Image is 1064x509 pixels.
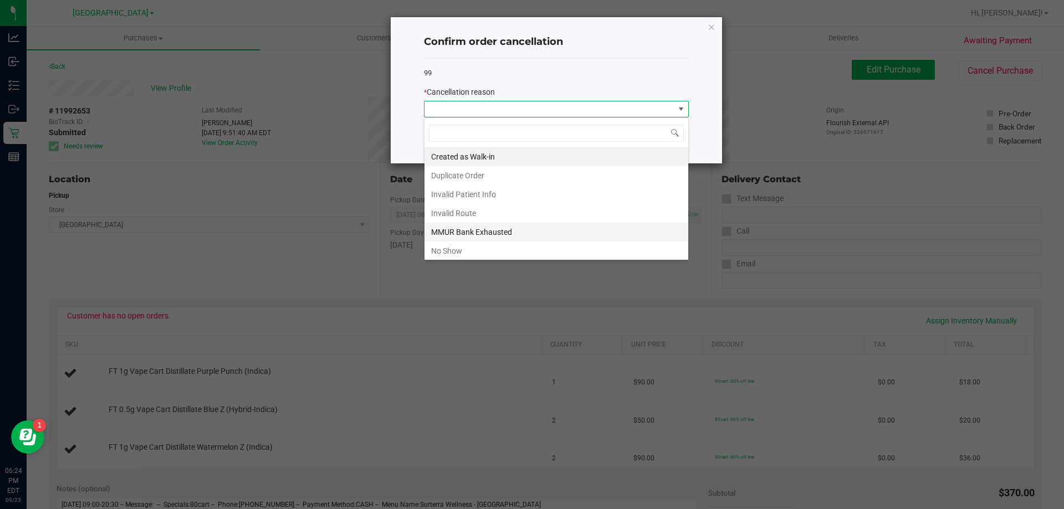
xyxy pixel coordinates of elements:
iframe: Resource center unread badge [33,419,46,432]
li: Invalid Route [424,204,688,223]
span: 99 [424,69,432,77]
li: Created as Walk-in [424,147,688,166]
button: Close [708,20,715,33]
li: MMUR Bank Exhausted [424,223,688,241]
span: Cancellation reason [427,88,495,96]
li: Invalid Patient Info [424,185,688,204]
li: Duplicate Order [424,166,688,185]
iframe: Resource center [11,420,44,454]
li: No Show [424,241,688,260]
h4: Confirm order cancellation [424,35,689,49]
